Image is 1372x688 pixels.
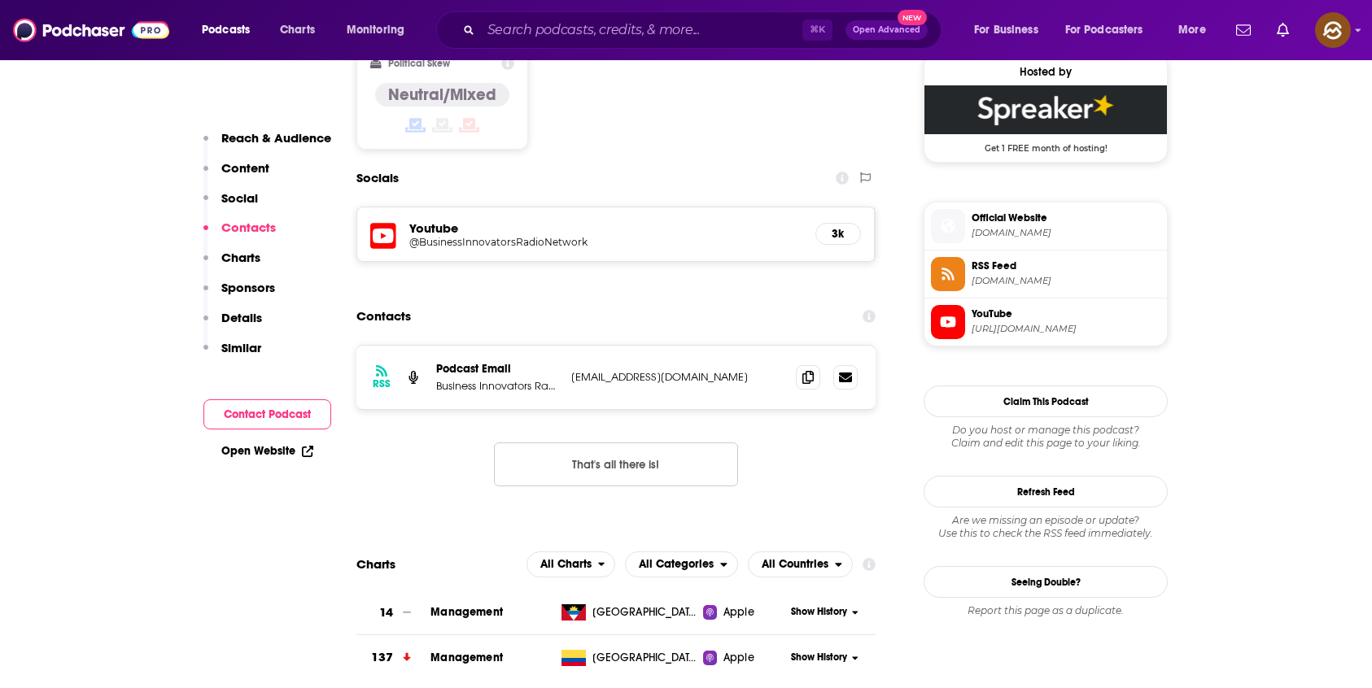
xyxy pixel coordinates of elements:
img: Podchaser - Follow, Share and Rate Podcasts [13,15,169,46]
img: Spreaker Deal: Get 1 FREE month of hosting! [924,85,1167,134]
div: Are we missing an episode or update? Use this to check the RSS feed immediately. [924,514,1168,540]
div: Claim and edit this page to your liking. [924,424,1168,450]
a: RSS Feed[DOMAIN_NAME] [931,257,1160,291]
img: User Profile [1315,12,1351,48]
span: Monitoring [347,19,404,41]
span: Charts [280,19,315,41]
h2: Charts [356,556,395,572]
p: Social [221,190,258,206]
h2: Countries [748,551,853,577]
h2: Contacts [356,301,411,332]
a: YouTube[URL][DOMAIN_NAME] [931,305,1160,339]
span: spreaker.com [972,275,1160,287]
button: Social [203,190,258,220]
a: Charts [269,17,325,43]
button: Refresh Feed [924,476,1168,507]
span: Get 1 FREE month of hosting! [924,134,1167,154]
p: Charts [221,250,260,265]
span: Podcasts [202,19,250,41]
p: Sponsors [221,280,275,295]
h5: 3k [829,227,847,241]
span: Colombia [592,650,698,666]
h5: Youtube [409,220,802,236]
button: Claim This Podcast [924,385,1168,417]
span: Logged in as hey85204 [1315,12,1351,48]
button: Sponsors [203,280,275,310]
span: Show History [791,605,847,619]
a: @BusinessInnovatorsRadioNetwork [409,236,802,248]
a: Seeing Double? [924,566,1168,598]
button: open menu [190,17,271,43]
button: open menu [963,17,1059,43]
span: ⌘ K [802,20,832,41]
a: 14 [356,590,430,635]
h2: Political Skew [388,58,450,69]
a: Show notifications dropdown [1230,16,1257,44]
p: Podcast Email [436,362,558,376]
span: Apple [723,604,754,621]
h3: 137 [371,648,392,667]
button: Charts [203,250,260,280]
a: 137 [356,635,430,680]
button: Content [203,160,269,190]
span: RSS Feed [972,259,1160,273]
a: Show notifications dropdown [1270,16,1296,44]
span: Antigua and Barbuda [592,604,698,621]
span: New [898,10,927,25]
a: [GEOGRAPHIC_DATA] [555,650,704,666]
a: Official Website[DOMAIN_NAME] [931,209,1160,243]
p: Similar [221,340,261,355]
button: Open AdvancedNew [845,20,928,40]
span: businessinnovatorsradio.com [972,227,1160,239]
span: All Charts [540,559,592,570]
p: [EMAIL_ADDRESS][DOMAIN_NAME] [571,370,783,384]
span: For Podcasters [1065,19,1143,41]
span: Official Website [972,211,1160,225]
button: open menu [748,551,853,577]
h3: 14 [379,603,393,622]
div: Hosted by [924,65,1167,79]
h2: Platforms [527,551,616,577]
a: [GEOGRAPHIC_DATA] [555,604,704,621]
button: Show profile menu [1315,12,1351,48]
a: Spreaker Deal: Get 1 FREE month of hosting! [924,85,1167,152]
button: open menu [625,551,738,577]
input: Search podcasts, credits, & more... [481,17,802,43]
span: More [1178,19,1206,41]
span: All Categories [639,559,714,570]
button: open menu [1167,17,1226,43]
h5: @BusinessInnovatorsRadioNetwork [409,236,670,248]
h2: Socials [356,163,399,194]
h3: RSS [373,377,391,390]
button: Nothing here. [494,442,738,486]
button: Show History [786,651,864,664]
span: https://www.youtube.com/@BusinessInnovatorsRadioNetwork [972,323,1160,335]
span: For Business [974,19,1038,41]
button: Contact Podcast [203,399,331,429]
p: Details [221,310,262,325]
div: Search podcasts, credits, & more... [452,11,957,49]
span: Do you host or manage this podcast? [924,424,1168,437]
a: Apple [703,604,785,621]
button: open menu [527,551,616,577]
span: Open Advanced [853,26,920,34]
button: open menu [335,17,426,43]
button: Reach & Audience [203,130,331,160]
h4: Neutral/Mixed [388,85,496,105]
a: Open Website [221,444,313,458]
a: Management [430,651,503,664]
a: Apple [703,650,785,666]
a: Management [430,605,503,619]
div: Report this page as a duplicate. [924,604,1168,617]
span: All Countries [762,559,828,570]
button: Details [203,310,262,340]
p: Business Innovators Radio Network [436,379,558,393]
p: Reach & Audience [221,130,331,146]
button: Similar [203,340,261,370]
button: open menu [1055,17,1167,43]
p: Content [221,160,269,176]
button: Show History [786,605,864,619]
